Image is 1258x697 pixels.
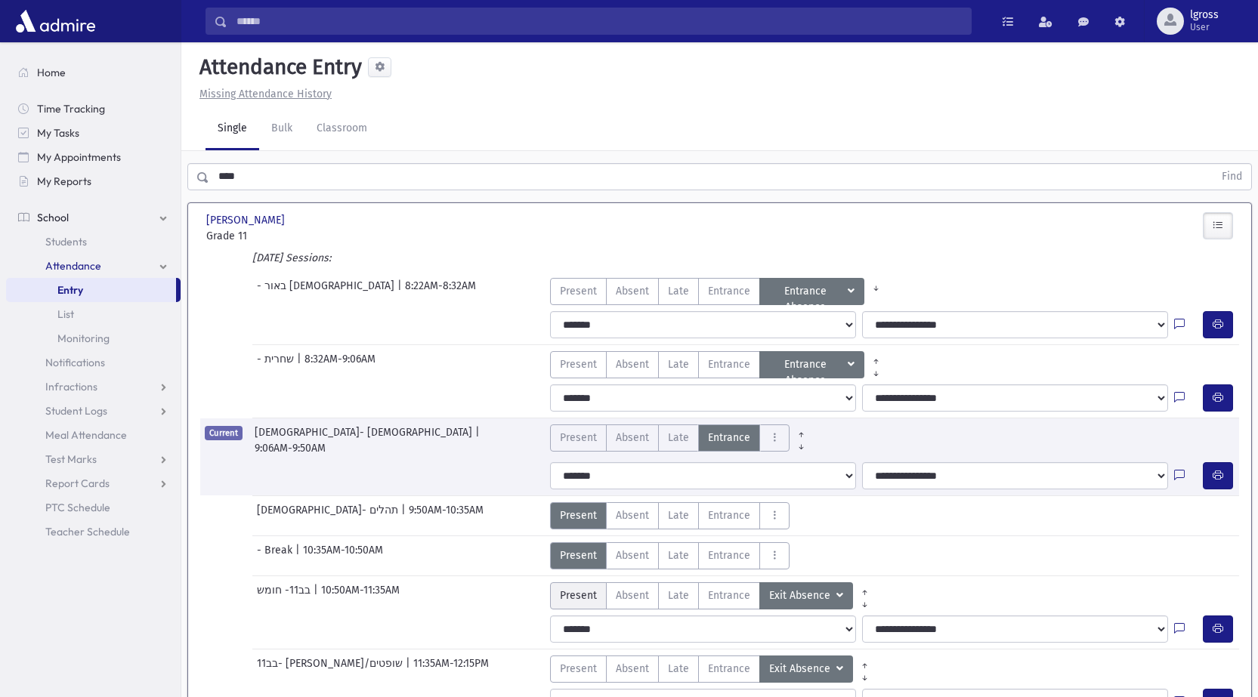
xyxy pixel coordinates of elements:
[616,588,649,603] span: Absent
[6,230,181,254] a: Students
[252,251,331,264] i: [DATE] Sessions:
[255,424,475,440] span: [DEMOGRAPHIC_DATA]- [DEMOGRAPHIC_DATA]
[1213,164,1251,190] button: Find
[6,97,181,121] a: Time Tracking
[616,507,649,523] span: Absent
[57,332,110,345] span: Monitoring
[668,547,689,563] span: Late
[406,655,413,683] span: |
[37,102,105,116] span: Time Tracking
[6,471,181,495] a: Report Cards
[6,121,181,145] a: My Tasks
[45,380,97,393] span: Infractions
[413,655,489,683] span: 11:35AM-12:15PM
[616,661,649,677] span: Absent
[1190,21,1219,33] span: User
[37,126,79,140] span: My Tasks
[45,525,130,538] span: Teacher Schedule
[550,351,888,378] div: AttTypes
[560,283,597,299] span: Present
[6,326,181,350] a: Monitoring
[6,350,181,375] a: Notifications
[769,283,845,300] span: Entrance Absence
[205,426,243,440] span: Current
[560,356,597,372] span: Present
[257,582,314,609] span: בב11- חומש
[560,661,597,677] span: Present
[297,351,304,378] span: |
[759,582,853,609] button: Exit Absence
[314,582,321,609] span: |
[769,356,845,373] span: Entrance Absence
[6,495,181,520] a: PTC Schedule
[6,278,176,302] a: Entry
[304,351,376,378] span: 8:32AM-9:06AM
[45,356,105,369] span: Notifications
[257,502,401,529] span: [DEMOGRAPHIC_DATA]- תהלים
[6,399,181,423] a: Student Logs
[199,88,332,100] u: Missing Attendance History
[550,655,876,683] div: AttTypes
[769,661,833,677] span: Exit Absence
[616,283,649,299] span: Absent
[668,283,689,299] span: Late
[57,307,74,321] span: List
[759,278,864,305] button: Entrance Absence
[668,430,689,446] span: Late
[45,452,97,466] span: Test Marks
[303,542,383,569] span: 10:35AM-10:50AM
[257,351,297,378] span: - שחרית
[257,655,406,683] span: בב11- [PERSON_NAME]/שופטים
[405,278,476,305] span: 8:22AM-8:32AM
[37,211,69,224] span: School
[550,278,888,305] div: AttTypes
[708,356,750,372] span: Entrance
[6,145,181,169] a: My Appointments
[259,108,304,150] a: Bulk
[6,520,181,544] a: Teacher Schedule
[45,501,110,514] span: PTC Schedule
[769,588,833,604] span: Exit Absence
[668,588,689,603] span: Late
[37,174,91,188] span: My Reports
[295,542,303,569] span: |
[206,108,259,150] a: Single
[57,283,83,297] span: Entry
[206,212,288,228] span: [PERSON_NAME]
[1190,9,1219,21] span: lgross
[708,547,750,563] span: Entrance
[45,235,87,248] span: Students
[475,424,483,440] span: |
[668,507,689,523] span: Late
[6,302,181,326] a: List
[759,351,864,378] button: Entrance Absence
[550,502,790,529] div: AttTypes
[45,404,107,418] span: Student Logs
[397,278,405,305] span: |
[550,542,790,569] div: AttTypes
[708,588,750,603] span: Entrance
[304,108,379,150] a: Classroom
[560,547,597,563] span: Present
[193,88,332,100] a: Missing Attendance History
[257,542,295,569] span: - Break
[668,356,689,372] span: Late
[708,283,750,299] span: Entrance
[550,424,813,452] div: AttTypes
[409,502,484,529] span: 9:50AM-10:35AM
[616,547,649,563] span: Absent
[550,582,876,609] div: AttTypes
[227,8,971,35] input: Search
[257,278,397,305] span: - באור [DEMOGRAPHIC_DATA]
[206,228,365,244] span: Grade 11
[6,169,181,193] a: My Reports
[12,6,99,36] img: AdmirePro
[759,655,853,683] button: Exit Absence
[37,66,66,79] span: Home
[37,150,121,164] span: My Appointments
[6,254,181,278] a: Attendance
[45,476,110,490] span: Report Cards
[560,507,597,523] span: Present
[6,60,181,85] a: Home
[560,430,597,446] span: Present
